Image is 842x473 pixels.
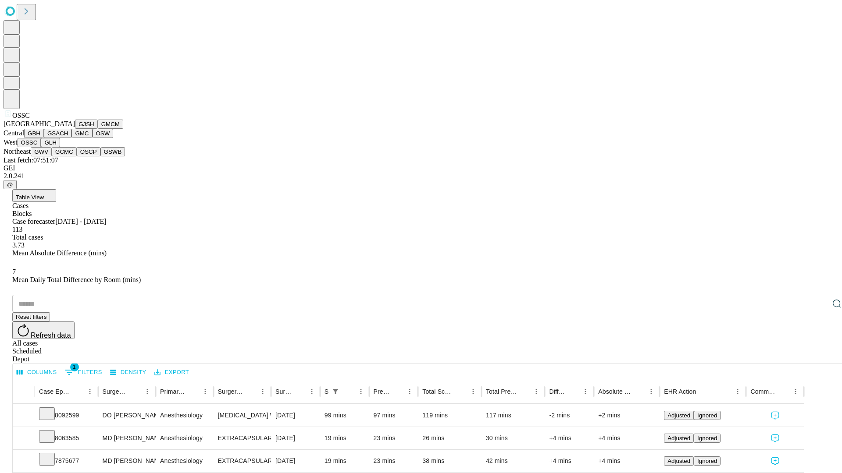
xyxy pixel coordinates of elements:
span: Adjusted [667,458,690,464]
button: Adjusted [664,411,694,420]
button: GLH [41,138,60,147]
button: Menu [84,385,96,398]
button: Menu [645,385,657,398]
div: +4 mins [549,427,589,449]
div: -2 mins [549,404,589,427]
div: Surgery Name [218,388,243,395]
button: Menu [141,385,153,398]
div: 30 mins [486,427,541,449]
div: +4 mins [598,427,655,449]
button: Refresh data [12,321,75,339]
div: 19 mins [325,450,365,472]
span: 7 [12,268,16,275]
button: Menu [306,385,318,398]
button: Sort [633,385,645,398]
button: Menu [403,385,416,398]
div: 42 mins [486,450,541,472]
div: [DATE] [275,427,316,449]
div: +4 mins [549,450,589,472]
button: Select columns [14,366,59,379]
div: +4 mins [598,450,655,472]
span: Table View [16,194,44,201]
span: Adjusted [667,412,690,419]
button: Reset filters [12,312,50,321]
div: EXTRACAPSULAR CATARACT REMOVAL WITH [MEDICAL_DATA] [218,450,267,472]
div: MD [PERSON_NAME] [PERSON_NAME] Md [103,450,151,472]
span: Total cases [12,233,43,241]
button: Expand [17,454,30,469]
span: West [4,138,18,146]
button: OSSC [18,138,41,147]
span: Reset filters [16,314,46,320]
div: 8092599 [39,404,94,427]
span: Refresh data [31,332,71,339]
div: Predicted In Room Duration [374,388,391,395]
div: EHR Action [664,388,696,395]
span: @ [7,181,13,188]
button: Menu [467,385,479,398]
span: [DATE] - [DATE] [55,218,106,225]
button: @ [4,180,17,189]
button: Menu [530,385,542,398]
button: Menu [579,385,592,398]
div: Comments [750,388,776,395]
button: Sort [518,385,530,398]
button: Sort [455,385,467,398]
div: Anesthesiology [160,427,209,449]
button: Menu [199,385,211,398]
span: Ignored [697,458,717,464]
span: Northeast [4,148,31,155]
button: Density [108,366,149,379]
button: Menu [789,385,802,398]
button: Expand [17,408,30,424]
span: Mean Absolute Difference (mins) [12,249,107,257]
button: OSW [93,129,114,138]
div: 23 mins [374,427,414,449]
button: Sort [187,385,199,398]
button: Expand [17,431,30,446]
div: [MEDICAL_DATA] WITH [MEDICAL_DATA] REPAIR [218,404,267,427]
div: 97 mins [374,404,414,427]
button: Show filters [63,365,104,379]
div: Anesthesiology [160,404,209,427]
button: Export [152,366,191,379]
div: [DATE] [275,450,316,472]
div: Total Predicted Duration [486,388,517,395]
span: Central [4,129,24,137]
span: Last fetch: 07:51:07 [4,156,58,164]
div: MD [PERSON_NAME] [PERSON_NAME] Md [103,427,151,449]
button: Adjusted [664,434,694,443]
button: Sort [129,385,141,398]
button: GCMC [52,147,77,156]
button: Sort [343,385,355,398]
span: Case forecaster [12,218,55,225]
button: GMC [71,129,92,138]
div: GEI [4,164,838,172]
span: [GEOGRAPHIC_DATA] [4,120,75,127]
div: [DATE] [275,404,316,427]
span: OSSC [12,112,30,119]
button: GSWB [100,147,125,156]
button: Ignored [694,456,721,466]
button: GSACH [44,129,71,138]
div: Surgeon Name [103,388,128,395]
button: Show filters [329,385,342,398]
button: GJSH [75,120,98,129]
div: Case Epic Id [39,388,71,395]
button: Sort [697,385,709,398]
div: Absolute Difference [598,388,632,395]
button: Sort [293,385,306,398]
button: Menu [355,385,367,398]
button: Sort [777,385,789,398]
button: GMCM [98,120,123,129]
span: Mean Daily Total Difference by Room (mins) [12,276,141,283]
div: Anesthesiology [160,450,209,472]
button: OSCP [77,147,100,156]
button: Sort [244,385,257,398]
button: Adjusted [664,456,694,466]
div: Surgery Date [275,388,293,395]
div: 8063585 [39,427,94,449]
button: Menu [731,385,744,398]
div: Difference [549,388,566,395]
div: 99 mins [325,404,365,427]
